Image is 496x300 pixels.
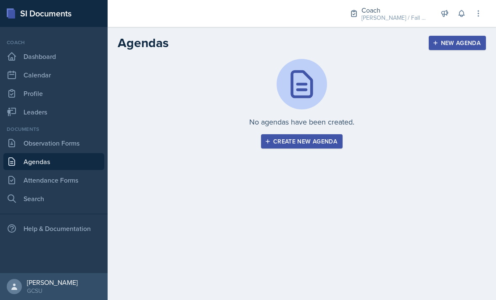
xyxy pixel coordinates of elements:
[118,35,169,50] h2: Agendas
[434,40,481,46] div: New Agenda
[3,104,104,120] a: Leaders
[261,134,343,149] button: Create new agenda
[27,278,78,287] div: [PERSON_NAME]
[3,220,104,237] div: Help & Documentation
[361,13,429,22] div: [PERSON_NAME] / Fall 2025
[3,85,104,102] a: Profile
[27,287,78,295] div: GCSU
[3,190,104,207] a: Search
[3,125,104,133] div: Documents
[3,135,104,151] a: Observation Forms
[429,36,486,50] button: New Agenda
[3,153,104,170] a: Agendas
[361,5,429,15] div: Coach
[249,116,354,127] p: No agendas have been created.
[3,172,104,188] a: Attendance Forms
[3,48,104,65] a: Dashboard
[266,138,337,145] div: Create new agenda
[3,66,104,83] a: Calendar
[3,39,104,46] div: Coach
